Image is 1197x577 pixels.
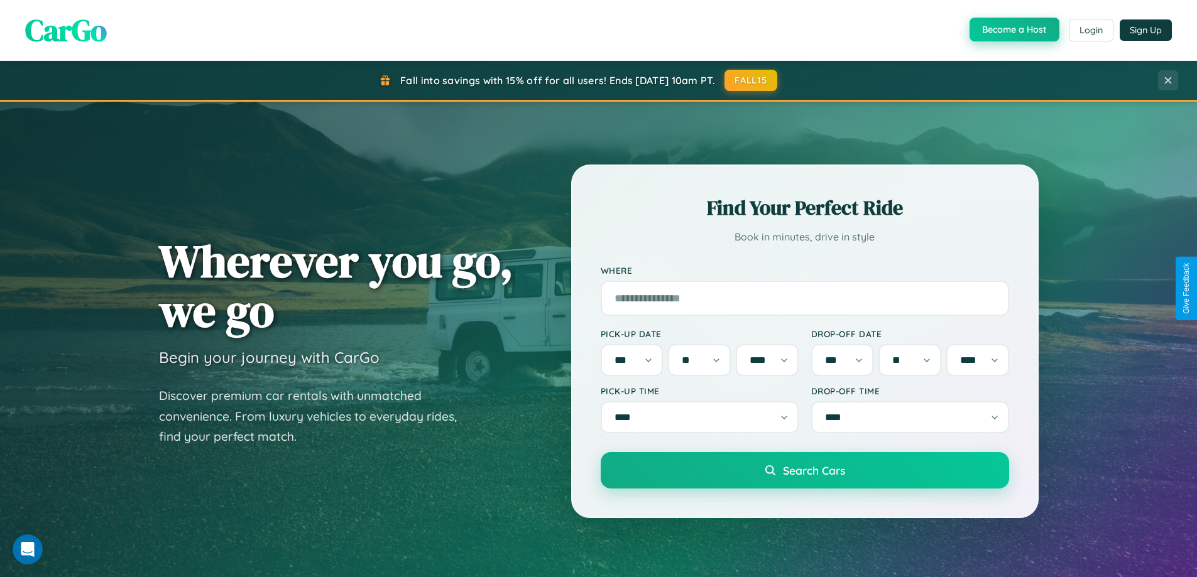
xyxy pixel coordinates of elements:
label: Pick-up Date [601,328,799,339]
span: Search Cars [783,463,845,477]
button: FALL15 [724,70,777,91]
button: Sign Up [1120,19,1172,41]
div: Give Feedback [1182,263,1191,314]
label: Drop-off Time [811,386,1009,396]
span: CarGo [25,9,107,51]
button: Become a Host [970,18,1059,41]
label: Where [601,265,1009,276]
label: Pick-up Time [601,386,799,396]
p: Book in minutes, drive in style [601,228,1009,246]
h3: Begin your journey with CarGo [159,348,380,367]
h1: Wherever you go, we go [159,236,513,335]
p: Discover premium car rentals with unmatched convenience. From luxury vehicles to everyday rides, ... [159,386,473,447]
button: Search Cars [601,452,1009,488]
button: Login [1069,19,1113,41]
span: Fall into savings with 15% off for all users! Ends [DATE] 10am PT. [400,74,715,87]
h2: Find Your Perfect Ride [601,194,1009,222]
label: Drop-off Date [811,328,1009,339]
iframe: Intercom live chat [13,534,43,564]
